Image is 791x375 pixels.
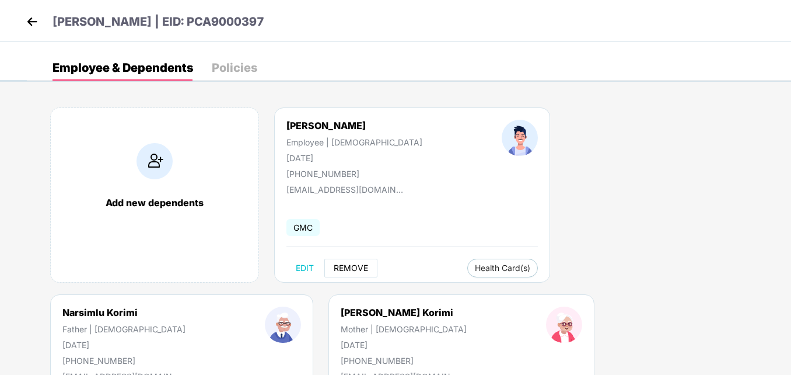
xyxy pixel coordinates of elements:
div: Narsimlu Korimi [62,307,185,318]
div: [PERSON_NAME] [286,120,422,131]
div: [PHONE_NUMBER] [62,356,185,366]
div: Employee | [DEMOGRAPHIC_DATA] [286,137,422,147]
div: Employee & Dependents [52,62,193,74]
button: EDIT [286,259,323,277]
span: EDIT [296,263,314,273]
img: addIcon [136,143,173,179]
div: [PERSON_NAME] Korimi [341,307,467,318]
div: Mother | [DEMOGRAPHIC_DATA] [341,324,467,334]
div: Father | [DEMOGRAPHIC_DATA] [62,324,185,334]
p: [PERSON_NAME] | EID: PCA9000397 [52,13,264,31]
div: [DATE] [341,340,467,350]
div: Policies [212,62,257,74]
img: back [23,13,41,30]
div: [DATE] [62,340,185,350]
span: REMOVE [334,263,368,273]
span: GMC [286,219,320,236]
img: profileImage [546,307,582,343]
div: [EMAIL_ADDRESS][DOMAIN_NAME] [286,185,403,195]
div: [DATE] [286,153,422,163]
div: [PHONE_NUMBER] [286,169,422,179]
button: Health Card(s) [467,259,538,277]
button: REMOVE [324,259,377,277]
span: Health Card(s) [475,265,530,271]
img: profileImage [502,120,538,156]
div: [PHONE_NUMBER] [341,356,467,366]
img: profileImage [265,307,301,343]
div: Add new dependents [62,197,247,209]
